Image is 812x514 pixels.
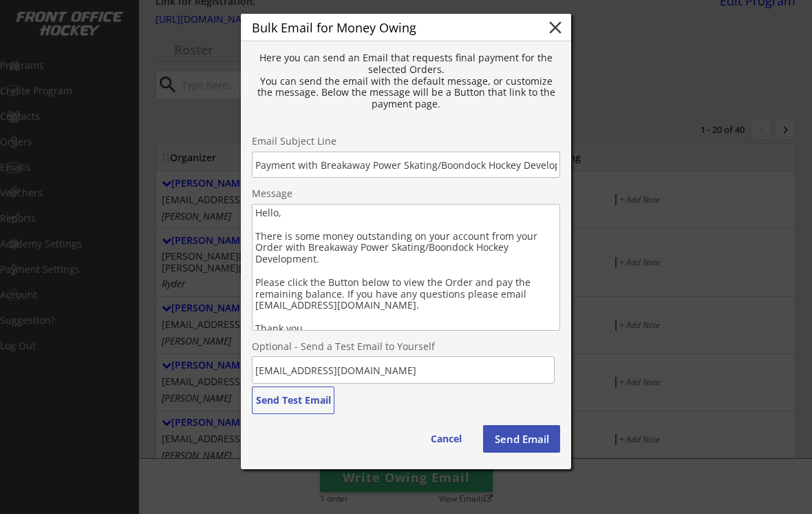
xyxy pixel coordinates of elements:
[545,17,566,38] button: close
[252,136,560,149] div: Email Subject Line
[252,52,560,125] div: Here you can send an Email that requests final payment for the selected Orders. You can send the ...
[483,425,560,453] button: Send Email
[252,342,555,353] div: Optional - Send a Test Email to Yourself
[252,356,555,384] input: Email address
[252,189,560,201] div: Message
[252,21,545,34] div: Bulk Email for Money Owing
[417,425,476,453] button: Cancel
[252,387,334,414] button: Send Test Email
